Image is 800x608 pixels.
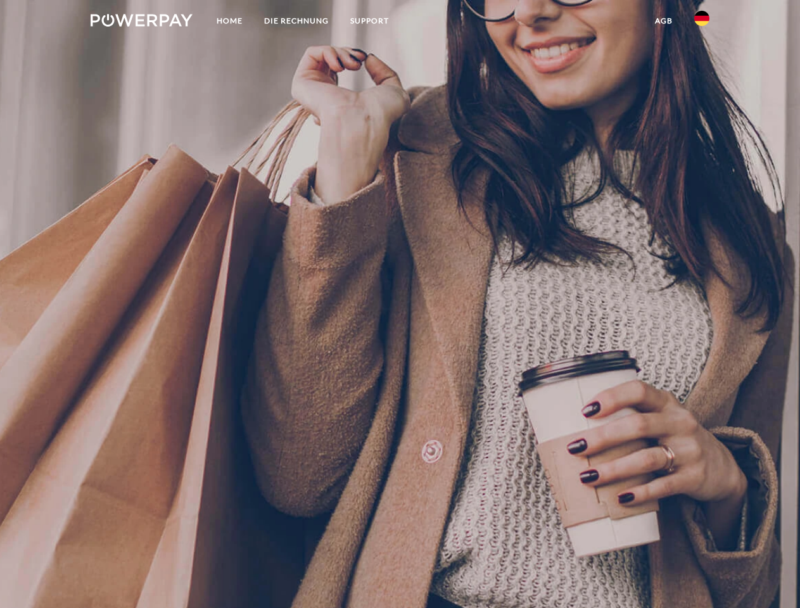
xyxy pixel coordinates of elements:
[644,9,683,32] a: agb
[340,9,400,32] a: SUPPORT
[91,14,193,27] img: logo-powerpay-white.svg
[694,11,709,26] img: de
[253,9,340,32] a: DIE RECHNUNG
[206,9,253,32] a: Home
